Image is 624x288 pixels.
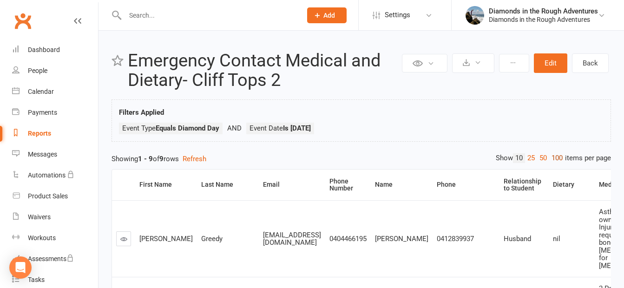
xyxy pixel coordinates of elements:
[12,81,98,102] a: Calendar
[553,181,587,188] div: Dietary
[12,186,98,207] a: Product Sales
[329,178,363,192] div: Phone Number
[534,53,567,73] button: Edit
[11,9,34,33] a: Clubworx
[28,192,68,200] div: Product Sales
[466,6,484,25] img: thumb_image1543975352.png
[112,153,611,164] div: Showing of rows
[138,155,153,163] strong: 1 - 9
[537,153,549,163] a: 50
[437,235,474,243] span: 0412839937
[28,151,57,158] div: Messages
[128,51,400,90] h2: Emergency Contact Medical and Dietary- Cliff Tops 2
[12,228,98,249] a: Workouts
[375,235,428,243] span: [PERSON_NAME]
[307,7,347,23] button: Add
[283,124,311,132] strong: Is [DATE]
[323,12,335,19] span: Add
[489,15,598,24] div: Diamonds in the Rough Adventures
[201,235,223,243] span: Greedy
[139,235,193,243] span: [PERSON_NAME]
[513,153,525,163] a: 10
[28,130,51,137] div: Reports
[553,235,560,243] span: nil
[504,178,541,192] div: Relationship to Student
[12,39,98,60] a: Dashboard
[496,153,611,163] div: Show items per page
[12,60,98,81] a: People
[437,181,492,188] div: Phone
[28,276,45,283] div: Tasks
[156,124,219,132] strong: Equals Diamond Day
[329,235,367,243] span: 0404466195
[375,181,425,188] div: Name
[250,124,311,132] span: Event Date
[385,5,410,26] span: Settings
[28,46,60,53] div: Dashboard
[122,124,219,132] span: Event Type
[28,255,74,262] div: Assessments
[12,249,98,269] a: Assessments
[119,108,164,117] strong: Filters Applied
[263,181,318,188] div: Email
[12,165,98,186] a: Automations
[122,9,295,22] input: Search...
[12,207,98,228] a: Waivers
[28,67,47,74] div: People
[9,256,32,279] div: Open Intercom Messenger
[12,102,98,123] a: Payments
[28,234,56,242] div: Workouts
[489,7,598,15] div: Diamonds in the Rough Adventures
[28,109,57,116] div: Payments
[28,88,54,95] div: Calendar
[28,171,66,179] div: Automations
[28,213,51,221] div: Waivers
[183,153,206,164] button: Refresh
[201,181,251,188] div: Last Name
[549,153,565,163] a: 100
[504,235,531,243] span: Husband
[572,53,609,73] a: Back
[159,155,164,163] strong: 9
[139,181,190,188] div: First Name
[12,123,98,144] a: Reports
[525,153,537,163] a: 25
[263,231,321,247] span: [EMAIL_ADDRESS][DOMAIN_NAME]
[12,144,98,165] a: Messages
